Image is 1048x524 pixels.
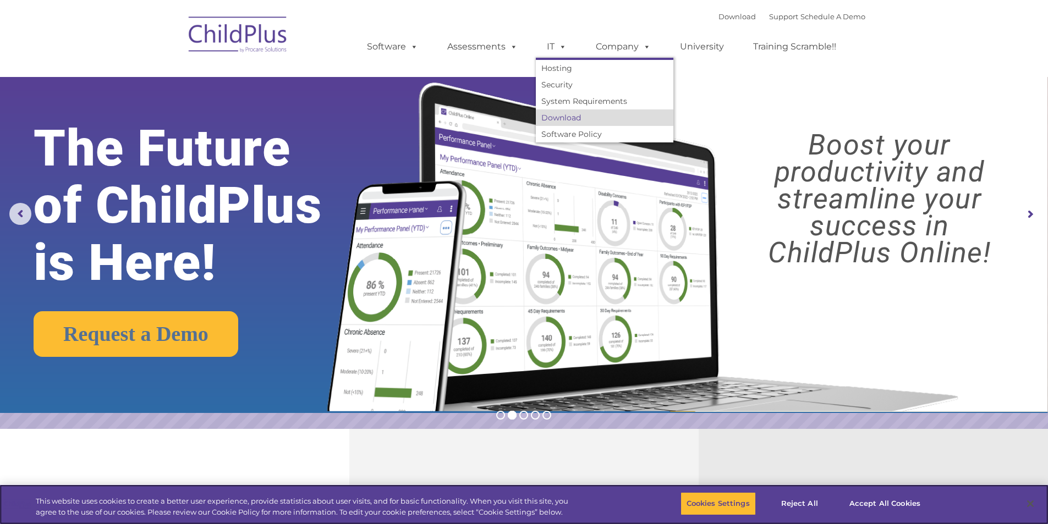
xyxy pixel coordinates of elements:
[536,93,673,109] a: System Requirements
[153,118,200,126] span: Phone number
[536,60,673,76] a: Hosting
[183,9,293,64] img: ChildPlus by Procare Solutions
[765,492,834,515] button: Reject All
[718,12,756,21] a: Download
[585,36,662,58] a: Company
[724,131,1035,266] rs-layer: Boost your productivity and streamline your success in ChildPlus Online!
[742,36,847,58] a: Training Scramble!!
[718,12,865,21] font: |
[669,36,735,58] a: University
[536,36,578,58] a: IT
[34,120,368,291] rs-layer: The Future of ChildPlus is Here!
[536,76,673,93] a: Security
[769,12,798,21] a: Support
[34,311,238,357] a: Request a Demo
[843,492,926,515] button: Accept All Cookies
[153,73,186,81] span: Last name
[1018,492,1042,516] button: Close
[436,36,529,58] a: Assessments
[536,109,673,126] a: Download
[800,12,865,21] a: Schedule A Demo
[356,36,429,58] a: Software
[536,126,673,142] a: Software Policy
[36,496,577,517] div: This website uses cookies to create a better user experience, provide statistics about user visit...
[681,492,756,515] button: Cookies Settings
